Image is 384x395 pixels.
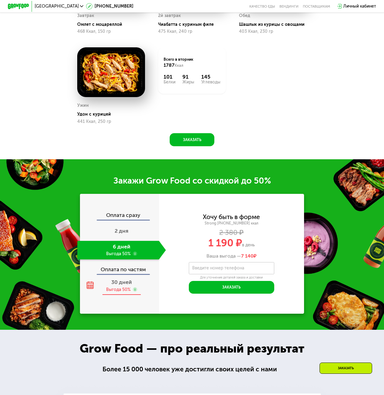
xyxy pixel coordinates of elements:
div: 91 [182,74,194,80]
div: Белки [164,80,175,84]
a: [PHONE_NUMBER] [86,3,133,9]
div: 2й завтрак [158,12,181,20]
a: Вендинги [279,4,299,8]
span: [GEOGRAPHIC_DATA] [35,4,79,8]
div: Ваша выгода — [159,253,304,259]
div: Всего в вторник [164,57,220,69]
span: 7 140 [241,253,254,259]
div: Завтрак [77,12,94,20]
div: Обед [239,12,250,20]
div: Шашлык из курицы с овощами [239,22,311,27]
div: поставщикам [303,4,330,8]
div: Жиры [182,80,194,84]
div: Чиабатта с куриным филе [158,22,230,27]
div: 2 380 ₽ [159,230,304,235]
span: 1 190 ₽ [208,237,242,249]
div: Заказать [320,363,372,374]
span: 2 дня [115,228,128,234]
button: Заказать [170,133,214,146]
div: Grow Food — про реальный результат [71,339,313,358]
span: 1787 [164,62,175,68]
div: 468 Ккал, 150 гр [77,29,145,34]
div: 403 Ккал, 230 гр [239,29,306,34]
div: Оплата по частям [81,262,159,274]
span: 30 дней [111,279,132,285]
span: в день [242,242,255,248]
button: Заказать [189,281,274,294]
a: Качество еды [249,4,275,8]
div: Ужин [77,102,89,110]
div: Выгода 50% [106,287,131,292]
div: Оплата сразу [81,213,159,220]
span: Ккал [175,63,183,68]
div: 101 [164,74,175,80]
span: ₽ [241,253,257,259]
div: Более 15 000 человек уже достигли своих целей с нами [102,364,282,374]
label: Введите номер телефона [192,267,244,270]
div: Углеводы [201,80,220,84]
div: Удон с курицей [77,112,149,117]
div: Омлет с моцареллой [77,22,149,27]
div: Хочу быть в форме [203,214,260,220]
div: Для уточнения деталей заказа и доставки [189,275,274,280]
div: 145 [201,74,220,80]
div: 441 Ккал, 250 гр [77,119,145,124]
div: 475 Ккал, 240 гр [158,29,226,34]
div: Личный кабинет [343,3,376,9]
div: Strong [PHONE_NUMBER] ккал [159,221,304,226]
